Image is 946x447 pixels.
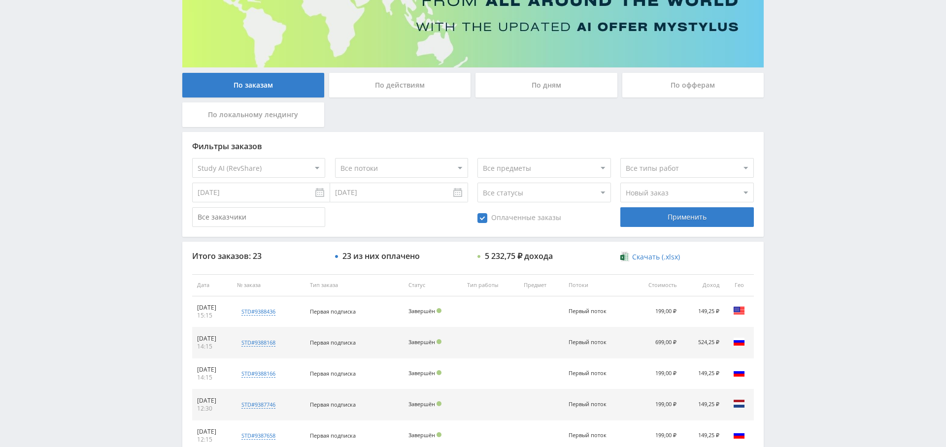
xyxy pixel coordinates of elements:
[437,370,441,375] span: Подтвержден
[192,274,232,296] th: Дата
[305,274,404,296] th: Тип заказа
[462,274,518,296] th: Тип работы
[197,304,227,312] div: [DATE]
[197,374,227,382] div: 14:15
[310,308,356,315] span: Первая подписка
[569,339,613,346] div: Первый поток
[733,336,745,348] img: rus.png
[629,358,681,389] td: 199,00 ₽
[733,398,745,410] img: nld.png
[241,432,275,440] div: std#9387658
[192,207,325,227] input: Все заказчики
[733,367,745,379] img: rus.png
[310,370,356,377] span: Первая подписка
[569,370,613,377] div: Первый поток
[408,431,435,439] span: Завершён
[437,432,441,437] span: Подтвержден
[629,274,681,296] th: Стоимость
[197,405,227,413] div: 12:30
[197,335,227,343] div: [DATE]
[342,252,420,260] div: 23 из них оплачено
[404,274,463,296] th: Статус
[241,370,275,378] div: std#9388166
[197,312,227,319] div: 15:15
[485,252,553,260] div: 5 232,75 ₽ дохода
[310,401,356,408] span: Первая подписка
[192,183,330,202] input: Use the arrow keys to pick a date
[681,274,724,296] th: Доход
[681,358,724,389] td: 149,25 ₽
[310,339,356,346] span: Первая подписка
[408,400,435,408] span: Завершён
[629,389,681,420] td: 199,00 ₽
[733,429,745,441] img: rus.png
[197,397,227,405] div: [DATE]
[477,213,561,223] span: Оплаченные заказы
[724,274,754,296] th: Гео
[632,253,680,261] span: Скачать (.xlsx)
[564,274,630,296] th: Потоки
[197,366,227,374] div: [DATE]
[408,307,435,315] span: Завершён
[330,183,468,202] input: Use the arrow keys to pick a date
[197,343,227,351] div: 14:15
[569,401,613,408] div: Первый поток
[519,274,564,296] th: Предмет
[620,252,679,262] a: Скачать (.xlsx)
[192,252,325,260] div: Итого заказов: 23
[681,296,724,327] td: 149,25 ₽
[569,432,613,439] div: Первый поток
[197,436,227,444] div: 12:15
[681,389,724,420] td: 149,25 ₽
[192,142,754,151] div: Фильтры заказов
[329,73,471,97] div: По действиям
[182,73,324,97] div: По заказам
[197,428,227,436] div: [DATE]
[437,308,441,313] span: Подтвержден
[475,73,617,97] div: По дням
[437,401,441,406] span: Подтвержден
[408,338,435,346] span: Завершён
[620,252,629,261] img: xlsx
[620,207,753,227] div: Применить
[241,339,275,347] div: std#9388168
[681,327,724,358] td: 524,25 ₽
[569,308,613,315] div: Первый поток
[437,339,441,344] span: Подтвержден
[310,432,356,439] span: Первая подписка
[241,401,275,409] div: std#9387746
[182,102,324,127] div: По локальному лендингу
[629,327,681,358] td: 699,00 ₽
[733,305,745,317] img: usa.png
[241,308,275,316] div: std#9388436
[408,369,435,377] span: Завершён
[232,274,304,296] th: № заказа
[629,296,681,327] td: 199,00 ₽
[622,73,764,97] div: По офферам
